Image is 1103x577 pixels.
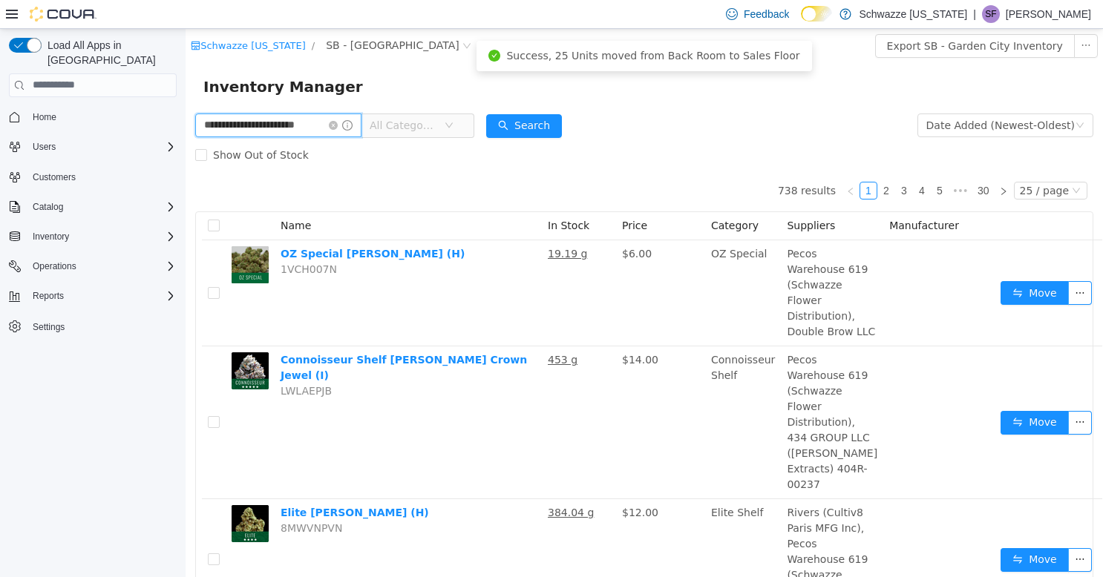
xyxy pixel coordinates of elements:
span: Name [95,191,125,202]
button: icon: swapMove [815,382,883,406]
i: icon: check-circle [303,21,315,33]
td: OZ Special [520,211,595,317]
span: Show Out of Stock [22,120,129,132]
span: Users [33,141,56,153]
button: Customers [3,166,183,188]
button: icon: swapMove [815,252,883,276]
img: Elite Shelf Rivers Sherbz (H) hero shot [46,476,83,513]
span: Customers [27,168,177,186]
span: All Categories [184,89,252,104]
p: Schwazze [US_STATE] [859,5,967,23]
a: 3 [710,154,727,170]
button: Reports [3,286,183,306]
span: Pecos Warehouse 619 (Schwazze Flower Distribution), 434 GROUP LLC ([PERSON_NAME] Extracts) 404R-0... [601,325,692,461]
span: Settings [27,317,177,335]
button: icon: ellipsis [883,252,906,276]
button: Users [27,138,62,156]
i: icon: right [814,158,822,167]
span: Inventory [33,231,69,243]
button: Catalog [27,198,69,216]
button: Export SB - Garden City Inventory [690,5,889,29]
p: [PERSON_NAME] [1006,5,1091,23]
a: icon: shopSchwazze [US_STATE] [5,11,120,22]
span: Catalog [33,201,63,213]
a: Connoisseur Shelf [PERSON_NAME] Crown Jewel (I) [95,325,341,352]
span: / [126,11,129,22]
span: ••• [763,153,787,171]
td: Connoisseur Shelf [520,317,595,470]
li: 738 results [592,153,650,171]
span: $14.00 [436,325,473,337]
i: icon: info-circle [157,91,167,102]
button: Operations [27,257,82,275]
button: Catalog [3,197,183,217]
span: Customers [33,171,76,183]
div: Date Added (Newest-Oldest) [741,85,889,108]
li: Next 5 Pages [763,153,787,171]
img: Cova [30,7,96,22]
span: Home [27,108,177,126]
a: OZ Special [PERSON_NAME] (H) [95,219,279,231]
span: $12.00 [436,478,473,489]
span: Inventory [27,228,177,245]
li: 2 [692,153,710,171]
button: Users [3,136,183,157]
span: Reports [27,287,177,305]
button: icon: searchSearch [301,85,376,109]
button: icon: ellipsis [883,382,906,406]
div: Skyler Franke [982,5,1000,23]
span: Feedback [744,7,789,22]
li: 4 [727,153,745,171]
span: Operations [27,257,177,275]
i: icon: down [890,92,899,102]
a: 1 [675,154,691,170]
span: SB - Garden City [140,8,274,24]
nav: Complex example [9,100,177,376]
a: 4 [728,154,744,170]
button: Inventory [27,228,75,245]
div: 25 / page [834,154,883,170]
li: 3 [710,153,727,171]
span: SF [985,5,996,23]
span: In Stock [362,191,404,202]
span: Inventory Manager [18,46,186,70]
a: Home [27,108,62,126]
span: Settings [33,321,65,333]
li: 1 [674,153,692,171]
span: Operations [33,260,76,272]
button: icon: ellipsis [883,519,906,543]
u: 19.19 g [362,219,402,231]
span: Success, 25 Units moved from Back Room to Sales Floor [321,21,614,33]
span: 8MWVNPVN [95,493,157,505]
span: Load All Apps in [GEOGRAPHIC_DATA] [42,38,177,67]
p: | [973,5,976,23]
span: $6.00 [436,219,466,231]
button: Inventory [3,226,183,247]
span: Users [27,138,177,156]
span: LWLAEPJB [95,356,146,368]
span: Price [436,191,462,202]
a: Customers [27,168,82,186]
div: All Rooms [315,5,366,27]
span: Catalog [27,198,177,216]
li: 5 [745,153,763,171]
a: 5 [746,154,762,170]
i: icon: close-circle [143,92,152,101]
img: OZ Special EDW Tartz (H) hero shot [46,217,83,254]
li: Next Page [809,153,827,171]
i: icon: down [259,92,268,102]
i: icon: down [886,157,895,168]
u: 384.04 g [362,478,408,489]
li: Previous Page [656,153,674,171]
span: 1VCH007N [95,234,151,246]
img: Connoisseur Shelf Viola Crown Jewel (I) hero shot [46,323,83,360]
i: icon: left [661,158,670,167]
a: Elite [PERSON_NAME] (H) [95,478,243,489]
button: Reports [27,287,70,305]
span: Manufacturer [704,191,773,202]
a: 30 [788,154,808,170]
a: Settings [27,318,71,336]
a: 2 [693,154,709,170]
span: Category [526,191,573,202]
